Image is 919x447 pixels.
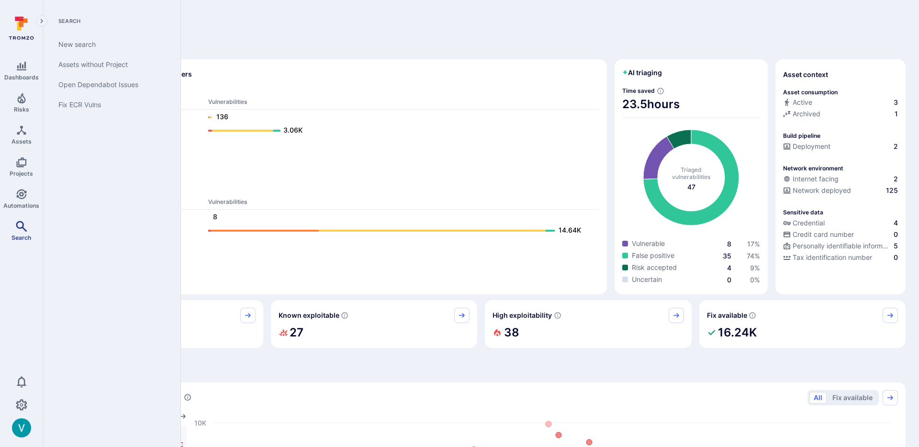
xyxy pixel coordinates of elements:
div: Tax identification number [783,253,872,262]
a: 9% [750,264,760,272]
span: 17 % [747,240,760,248]
span: 23.5 hours [622,97,760,112]
div: Vlad Vasyuk1 [12,418,31,437]
div: Evidence indicative of processing tax identification numbers [783,253,898,264]
span: 0 % [750,276,760,284]
a: Open Dependabot Issues [51,75,169,95]
a: Archived1 [783,109,898,119]
a: 4 [727,264,731,272]
span: Risks [14,106,29,113]
p: Network environment [783,165,843,172]
div: Archived [783,109,820,119]
div: Internet facing [783,174,839,184]
span: Ops scanners [64,187,599,194]
a: Active3 [783,98,898,107]
span: 125 [886,186,898,195]
span: Discover [56,40,906,54]
text: 10K [194,418,206,426]
span: Search [11,234,31,241]
span: Network deployed [793,186,851,195]
h2: 16.24K [718,323,757,342]
a: 3.06K [208,125,590,136]
a: 0 [727,276,731,284]
span: Vulnerable [632,239,665,248]
svg: Vulnerabilities with fix available [749,312,756,319]
span: 0 [894,230,898,239]
a: Network deployed125 [783,186,898,195]
span: 0 [894,253,898,262]
a: Tax identification number0 [783,253,898,262]
span: 5 [894,241,898,251]
a: Personally identifiable information (PII)5 [783,241,898,251]
svg: Confirmed exploitable by KEV [341,312,348,319]
span: total [687,182,695,192]
span: Uncertain [632,275,662,284]
span: Automations [3,202,39,209]
a: 35 [723,252,731,260]
div: Evidence that an asset is internet facing [783,174,898,186]
text: 3.06K [283,126,303,134]
div: Code repository is archived [783,109,898,121]
svg: Estimated based on an average time of 30 mins needed to triage each vulnerability [657,87,664,95]
img: ACg8ocK1JAKP65d4V4P7lll9cylOnWli1vQIkky-3MIk2MO7KDD60A=s96-c [12,418,31,437]
div: Credential [783,218,825,228]
span: 2 [894,174,898,184]
span: 4 [894,218,898,228]
div: High exploitability [485,300,692,348]
p: Asset consumption [783,89,838,96]
span: Prioritize [56,363,906,377]
a: Credit card number0 [783,230,898,239]
th: Vulnerabilities [208,198,599,210]
a: Fix ECR Vulns [51,95,169,115]
div: Configured deployment pipeline [783,142,898,153]
button: All [809,392,827,403]
span: 1 [895,109,898,119]
div: Evidence indicative of handling user or service credentials [783,218,898,230]
span: Tax identification number [793,253,872,262]
th: Vulnerabilities [208,98,599,110]
a: Internet facing2 [783,174,898,184]
a: 0% [750,276,760,284]
button: Fix available [828,392,877,403]
span: 8 [727,240,731,248]
div: Commits seen in the last 180 days [783,98,898,109]
a: 17% [747,240,760,248]
a: New search [51,34,169,55]
span: Deployment [793,142,830,151]
div: Network deployed [783,186,851,195]
span: Credit card number [793,230,854,239]
span: Risk accepted [632,263,677,272]
text: 136 [216,112,228,121]
i: Expand navigation menu [38,17,45,25]
a: 8 [208,212,590,223]
span: 9 % [750,264,760,272]
span: Search [51,17,169,25]
div: Fix available [699,300,906,348]
a: 136 [208,112,590,123]
span: Active [793,98,812,107]
div: Deployment [783,142,830,151]
button: Expand navigation menu [36,15,47,27]
span: False positive [632,251,674,260]
text: 8 [213,212,217,221]
h2: AI triaging [622,68,662,78]
span: Triaged vulnerabilities [672,166,710,180]
a: Credential4 [783,218,898,228]
span: Assets [11,138,32,145]
span: High exploitability [493,311,552,320]
text: 14.64K [559,226,581,234]
span: Internet facing [793,174,839,184]
div: Personally identifiable information (PII) [783,241,892,251]
span: Fix available [707,311,747,320]
svg: EPSS score ≥ 0.7 [554,312,561,319]
div: Active [783,98,812,107]
span: Projects [10,170,33,177]
span: 2 [894,142,898,151]
p: Build pipeline [783,132,820,139]
span: Dashboards [4,74,39,81]
a: Assets without Project [51,55,169,75]
span: Time saved [622,87,655,94]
